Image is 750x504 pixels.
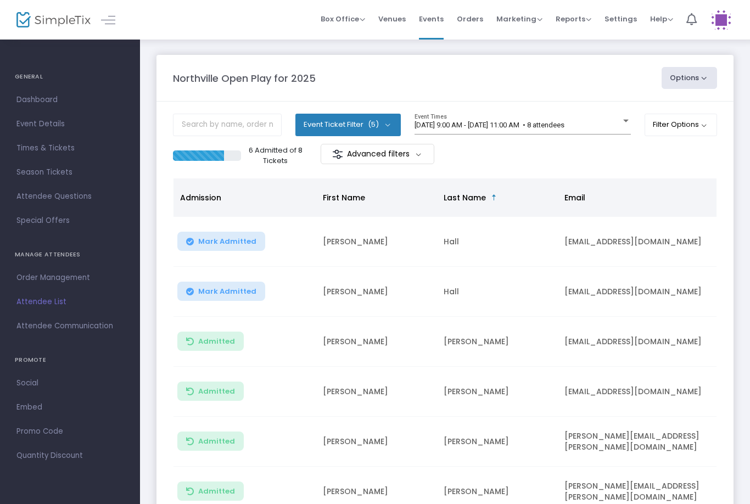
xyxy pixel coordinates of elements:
span: Attendee List [16,295,124,309]
span: Admitted [198,337,235,346]
span: Attendee Questions [16,189,124,204]
button: Admitted [177,432,244,451]
span: Embed [16,400,124,415]
td: [PERSON_NAME] [316,367,437,417]
span: Last Name [444,192,486,203]
span: Attendee Communication [16,319,124,333]
img: filter [332,149,343,160]
span: Reports [556,14,591,24]
span: Admitted [198,387,235,396]
span: Orders [457,5,483,33]
input: Search by name, order number, email, ip address [173,114,282,136]
span: Mark Admitted [198,237,256,246]
span: Events [419,5,444,33]
button: Admitted [177,481,244,501]
span: Social [16,376,124,390]
td: [PERSON_NAME][EMAIL_ADDRESS][PERSON_NAME][DOMAIN_NAME] [558,417,723,467]
span: First Name [323,192,365,203]
span: Settings [605,5,637,33]
span: Venues [378,5,406,33]
span: Admitted [198,487,235,496]
h4: PROMOTE [15,349,125,371]
td: Hall [437,217,558,267]
h4: GENERAL [15,66,125,88]
td: [PERSON_NAME] [437,317,558,367]
span: Admitted [198,437,235,446]
td: [PERSON_NAME] [316,317,437,367]
p: 6 Admitted of 8 Tickets [245,145,306,166]
td: [PERSON_NAME] [437,417,558,467]
m-button: Advanced filters [321,144,434,164]
span: Times & Tickets [16,141,124,155]
span: Promo Code [16,424,124,439]
td: [EMAIL_ADDRESS][DOMAIN_NAME] [558,317,723,367]
m-panel-title: Northville Open Play for 2025 [173,71,316,86]
td: [EMAIL_ADDRESS][DOMAIN_NAME] [558,367,723,417]
td: [PERSON_NAME] [316,217,437,267]
span: Box Office [321,14,365,24]
span: Mark Admitted [198,287,256,296]
span: (5) [368,120,379,129]
h4: MANAGE ATTENDEES [15,244,125,266]
span: Season Tickets [16,165,124,180]
td: [PERSON_NAME] [316,267,437,317]
td: [PERSON_NAME] [316,417,437,467]
span: [DATE] 9:00 AM - [DATE] 11:00 AM • 8 attendees [415,121,564,129]
span: Admission [180,192,221,203]
span: Quantity Discount [16,449,124,463]
td: Hall [437,267,558,317]
button: Options [662,67,718,89]
button: Event Ticket Filter(5) [295,114,401,136]
td: [EMAIL_ADDRESS][DOMAIN_NAME] [558,267,723,317]
button: Admitted [177,332,244,351]
span: Email [564,192,585,203]
span: Sortable [490,193,499,202]
button: Mark Admitted [177,282,265,301]
span: Marketing [496,14,542,24]
button: Admitted [177,382,244,401]
button: Mark Admitted [177,232,265,251]
span: Event Details [16,117,124,131]
td: [EMAIL_ADDRESS][DOMAIN_NAME] [558,217,723,267]
td: [PERSON_NAME] [437,367,558,417]
span: Order Management [16,271,124,285]
span: Special Offers [16,214,124,228]
span: Dashboard [16,93,124,107]
button: Filter Options [645,114,718,136]
span: Help [650,14,673,24]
